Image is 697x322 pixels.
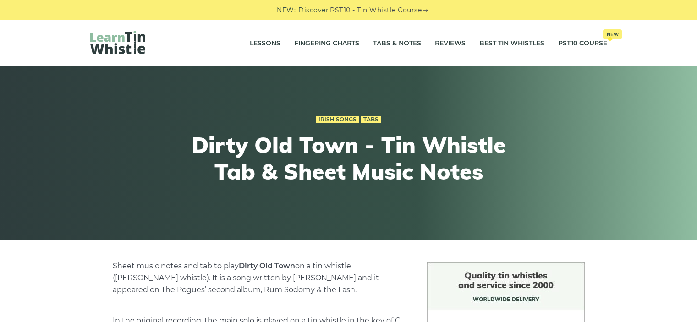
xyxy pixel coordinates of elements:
[361,116,381,123] a: Tabs
[239,262,295,270] strong: Dirty Old Town
[558,32,607,55] a: PST10 CourseNew
[90,31,145,54] img: LearnTinWhistle.com
[113,260,405,296] p: Sheet music notes and tab to play on a tin whistle ([PERSON_NAME] whistle). It is a song written ...
[180,132,517,185] h1: Dirty Old Town - Tin Whistle Tab & Sheet Music Notes
[603,29,622,39] span: New
[479,32,544,55] a: Best Tin Whistles
[435,32,466,55] a: Reviews
[373,32,421,55] a: Tabs & Notes
[316,116,359,123] a: Irish Songs
[250,32,280,55] a: Lessons
[294,32,359,55] a: Fingering Charts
